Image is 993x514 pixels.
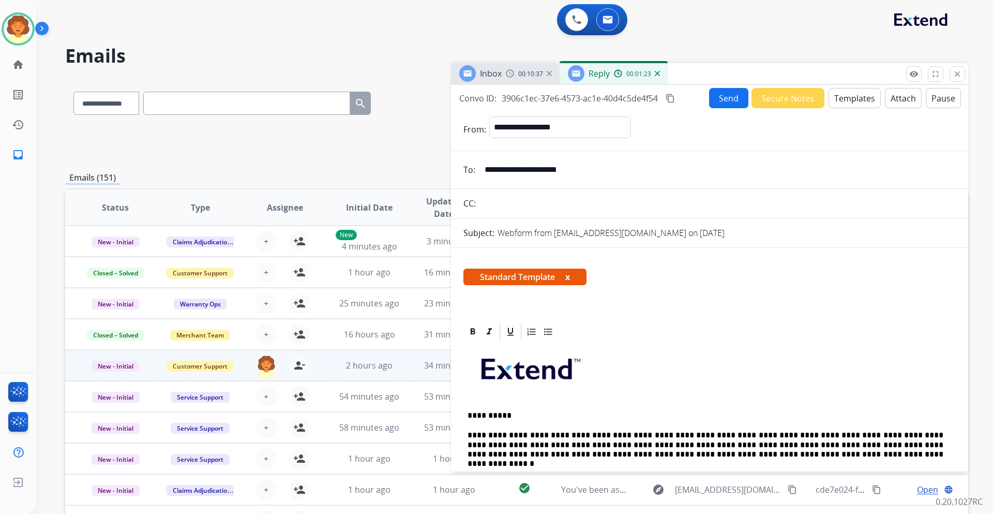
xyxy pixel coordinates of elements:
span: Assignee [267,201,303,214]
button: Send [709,88,748,108]
mat-icon: person_add [293,390,306,403]
span: 34 minutes ago [424,360,484,371]
mat-icon: person_add [293,297,306,310]
button: x [565,271,570,283]
span: 3906c1ec-37e6-4573-ac1e-40d4c5de4f54 [502,93,658,104]
mat-icon: fullscreen [931,69,940,79]
span: + [264,452,268,465]
span: Inbox [480,68,502,79]
span: 23 minutes ago [424,298,484,309]
mat-icon: check_circle [518,482,531,494]
mat-icon: search [354,97,367,110]
span: 00:01:23 [626,70,651,78]
span: 1 hour ago [433,453,475,464]
span: You've been assigned a new service order: d0cdc93c-7a0c-4e42-aed3-c9c93bc64076 [561,484,886,495]
span: 53 minutes ago [424,422,484,433]
button: + [256,386,277,407]
span: 00:10:37 [518,70,543,78]
div: Bullet List [540,324,556,340]
span: 4 minutes ago [342,241,397,252]
span: + [264,390,268,403]
img: avatar [4,14,33,43]
button: + [256,293,277,314]
mat-icon: person_add [293,483,306,496]
span: + [264,297,268,310]
span: 58 minutes ago [339,422,399,433]
p: To: [463,164,475,176]
p: 0.20.1027RC [936,495,983,508]
mat-icon: inbox [12,149,24,161]
span: Claims Adjudication [167,485,237,496]
span: Closed – Solved [87,268,144,278]
span: 1 hour ago [348,267,390,278]
span: 16 minutes ago [424,267,484,278]
span: Updated Date [420,195,468,220]
mat-icon: list_alt [12,89,24,101]
span: Service Support [171,423,230,434]
span: 25 minutes ago [339,298,399,309]
span: cde7e024-fb2e-46f5-992a-f59cfbdf70cb [816,484,966,495]
button: Attach [885,88,922,108]
span: New - Initial [92,423,140,434]
mat-icon: content_copy [788,485,797,494]
button: + [256,448,277,469]
button: Secure Notes [751,88,824,108]
span: 3 minutes ago [427,236,482,247]
span: + [264,235,268,247]
mat-icon: close [953,69,962,79]
mat-icon: person_add [293,266,306,278]
span: Customer Support [167,268,234,278]
span: Status [102,201,129,214]
button: + [256,324,277,345]
span: 54 minutes ago [339,391,399,402]
span: New - Initial [92,392,140,403]
p: From: [463,123,486,136]
span: Service Support [171,454,230,465]
span: 1 hour ago [433,484,475,495]
span: 16 hours ago [344,329,395,340]
span: Reply [589,68,610,79]
mat-icon: remove_red_eye [909,69,919,79]
span: 53 minutes ago [424,391,484,402]
div: Bold [465,324,480,340]
button: Pause [926,88,961,108]
span: Standard Template [463,269,586,285]
button: + [256,479,277,500]
span: Warranty Ops [174,299,227,310]
mat-icon: person_add [293,452,306,465]
p: Convo ID: [459,92,496,105]
span: 31 minutes ago [424,329,484,340]
div: Underline [503,324,518,340]
mat-icon: language [944,485,953,494]
span: Closed – Solved [87,330,144,341]
h2: Emails [65,46,968,66]
span: + [264,421,268,434]
mat-icon: content_copy [666,94,675,103]
div: Ordered List [524,324,539,340]
p: Webform from [EMAIL_ADDRESS][DOMAIN_NAME] on [DATE] [498,227,725,239]
p: New [336,230,357,240]
span: Type [191,201,210,214]
span: + [264,328,268,341]
span: New - Initial [92,237,140,247]
div: Italic [482,324,497,340]
img: agent-avatar [256,355,277,377]
mat-icon: home [12,58,24,71]
button: + [256,231,277,252]
span: 2 hours ago [346,360,393,371]
button: + [256,262,277,283]
span: New - Initial [92,485,140,496]
mat-icon: person_add [293,328,306,341]
span: + [264,266,268,278]
mat-icon: person_remove [293,359,306,372]
span: Customer Support [167,361,234,372]
span: Initial Date [346,201,393,214]
span: [EMAIL_ADDRESS][DOMAIN_NAME] [675,483,781,496]
span: New - Initial [92,361,140,372]
button: Templates [829,88,881,108]
mat-icon: content_copy [872,485,881,494]
mat-icon: person_add [293,235,306,247]
span: 1 hour ago [348,453,390,464]
mat-icon: explore [652,483,665,496]
p: Subject: [463,227,494,239]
